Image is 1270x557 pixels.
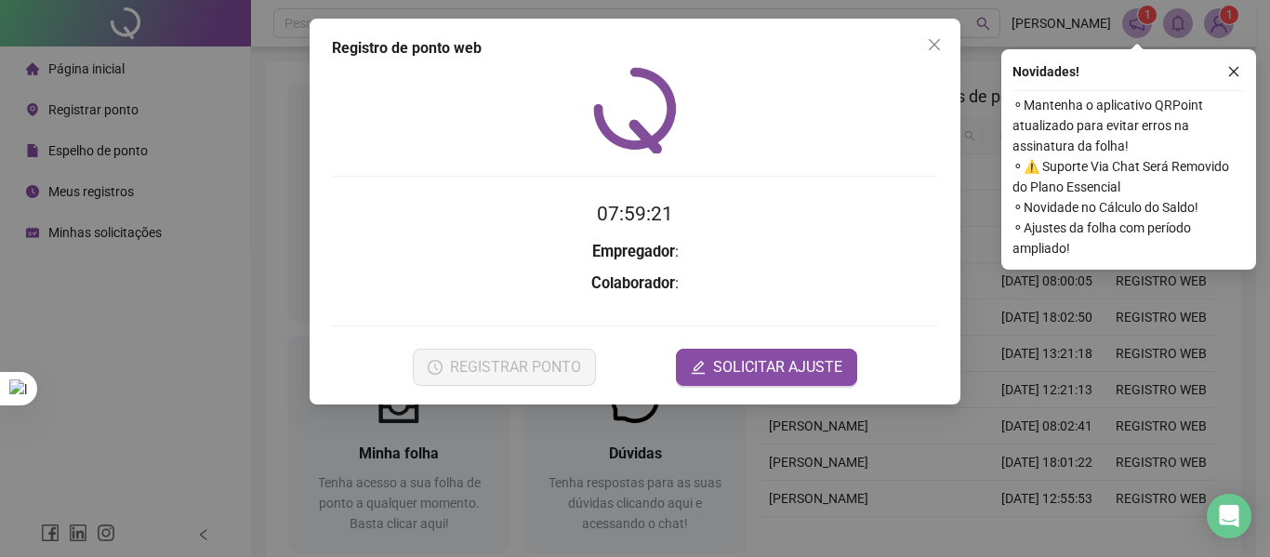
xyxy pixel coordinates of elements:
[332,240,938,264] h3: :
[676,349,857,386] button: editSOLICITAR AJUSTE
[1012,61,1079,82] span: Novidades !
[1012,156,1245,197] span: ⚬ ⚠️ Suporte Via Chat Será Removido do Plano Essencial
[927,37,942,52] span: close
[1207,494,1251,538] div: Open Intercom Messenger
[332,37,938,60] div: Registro de ponto web
[1227,65,1240,78] span: close
[591,274,675,292] strong: Colaborador
[1012,95,1245,156] span: ⚬ Mantenha o aplicativo QRPoint atualizado para evitar erros na assinatura da folha!
[1012,197,1245,218] span: ⚬ Novidade no Cálculo do Saldo!
[713,356,842,378] span: SOLICITAR AJUSTE
[919,30,949,60] button: Close
[597,203,673,225] time: 07:59:21
[413,349,596,386] button: REGISTRAR PONTO
[1012,218,1245,259] span: ⚬ Ajustes da folha com período ampliado!
[593,67,677,153] img: QRPoint
[332,272,938,296] h3: :
[691,360,706,375] span: edit
[592,243,675,260] strong: Empregador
